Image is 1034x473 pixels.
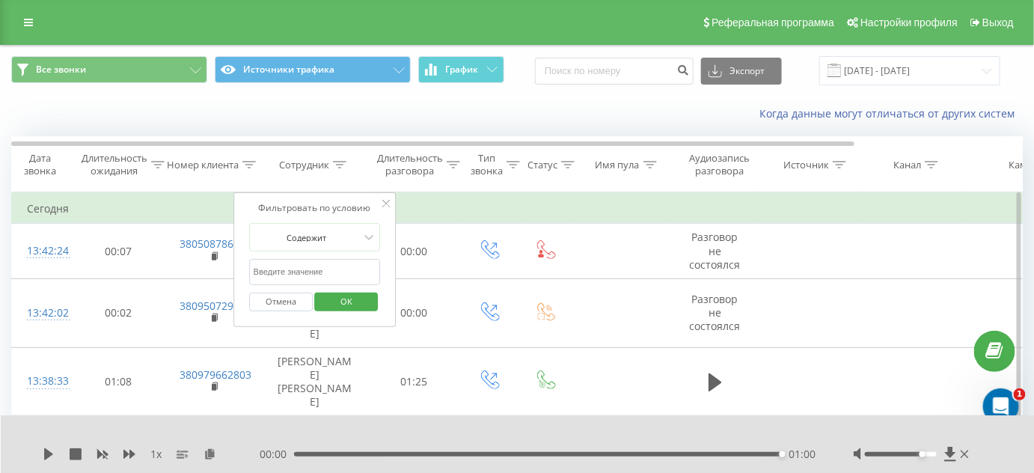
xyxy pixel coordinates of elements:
div: Имя пула [596,159,640,171]
td: 01:08 [72,347,165,416]
a: 380979662803 [180,367,252,382]
div: Дата звонка [12,152,67,177]
span: 01:00 [789,447,816,462]
span: Выход [982,16,1014,28]
div: 13:42:24 [27,236,57,266]
div: 13:38:33 [27,367,57,396]
div: 13:42:02 [27,299,57,328]
div: Статус [527,159,557,171]
span: 1 x [150,447,162,462]
td: 00:00 [367,278,461,347]
td: 00:07 [72,224,165,279]
button: Экспорт [701,58,782,85]
td: [PERSON_NAME] [PERSON_NAME] [263,347,367,416]
td: 00:00 [367,224,461,279]
td: 01:25 [367,347,461,416]
div: Фильтровать по условию [249,201,381,216]
span: 1 [1014,388,1026,400]
div: Канал [893,159,921,171]
button: Все звонки [11,56,207,83]
span: Реферальная программа [712,16,834,28]
td: 00:02 [72,278,165,347]
button: График [418,56,504,83]
input: Введите значение [249,259,381,285]
input: Поиск по номеру [535,58,694,85]
div: Accessibility label [780,451,786,457]
span: OK [325,290,367,313]
a: Когда данные могут отличаться от других систем [759,106,1023,120]
span: Разговор не состоялся [690,292,741,333]
a: 380508786958 [180,236,252,251]
div: Accessibility label [920,451,926,457]
iframe: Intercom live chat [983,388,1019,424]
div: Длительность ожидания [82,152,147,177]
div: Аудиозапись разговора [683,152,756,177]
span: 00:00 [260,447,294,462]
div: Номер клиента [167,159,239,171]
div: Длительность разговора [377,152,443,177]
span: График [446,64,479,75]
span: Настройки профиля [860,16,958,28]
a: 380950729273 [180,299,252,313]
button: Отмена [249,293,313,311]
span: Разговор не состоялся [690,230,741,271]
div: Сотрудник [279,159,329,171]
span: Все звонки [36,64,86,76]
button: OK [315,293,379,311]
div: Тип звонка [471,152,503,177]
div: Источник [783,159,829,171]
button: Источники трафика [215,56,411,83]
